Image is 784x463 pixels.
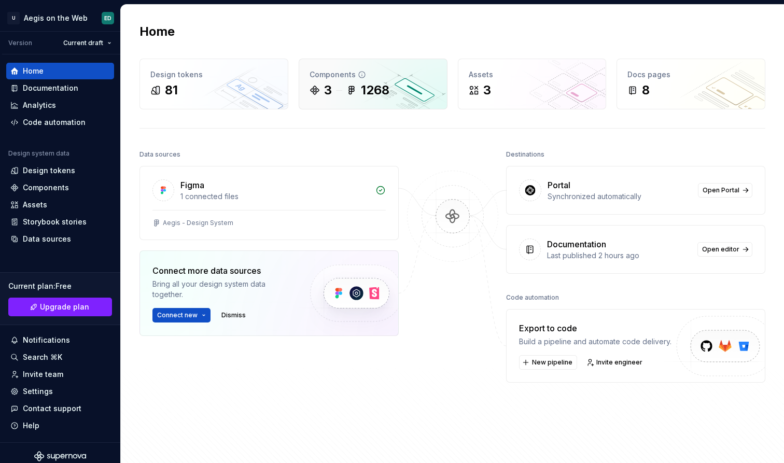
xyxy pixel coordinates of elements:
[180,179,204,191] div: Figma
[63,39,103,47] span: Current draft
[697,242,752,257] a: Open editor
[139,59,288,109] a: Design tokens81
[152,308,211,322] button: Connect new
[361,82,389,99] div: 1268
[583,355,647,370] a: Invite engineer
[6,349,114,366] button: Search ⌘K
[152,279,292,300] div: Bring all your design system data together.
[139,166,399,240] a: Figma1 connected filesAegis - Design System
[23,217,87,227] div: Storybook stories
[23,386,53,397] div: Settings
[6,400,114,417] button: Contact support
[180,191,369,202] div: 1 connected files
[8,281,112,291] div: Current plan : Free
[548,191,692,202] div: Synchronized automatically
[23,83,78,93] div: Documentation
[23,335,70,345] div: Notifications
[469,69,596,80] div: Assets
[2,7,118,29] button: UAegis on the WebED
[6,80,114,96] a: Documentation
[165,82,178,99] div: 81
[8,39,32,47] div: Version
[8,298,112,316] button: Upgrade plan
[6,417,114,434] button: Help
[23,200,47,210] div: Assets
[532,358,572,367] span: New pipeline
[547,238,606,250] div: Documentation
[6,63,114,79] a: Home
[6,214,114,230] a: Storybook stories
[483,82,491,99] div: 3
[310,69,437,80] div: Components
[24,13,88,23] div: Aegis on the Web
[548,179,570,191] div: Portal
[324,82,332,99] div: 3
[23,117,86,128] div: Code automation
[6,114,114,131] a: Code automation
[59,36,116,50] button: Current draft
[221,311,246,319] span: Dismiss
[506,290,559,305] div: Code automation
[702,245,739,254] span: Open editor
[163,219,233,227] div: Aegis - Design System
[6,366,114,383] a: Invite team
[6,162,114,179] a: Design tokens
[23,183,69,193] div: Components
[23,234,71,244] div: Data sources
[642,82,650,99] div: 8
[8,149,69,158] div: Design system data
[519,355,577,370] button: New pipeline
[23,403,81,414] div: Contact support
[139,147,180,162] div: Data sources
[6,231,114,247] a: Data sources
[596,358,642,367] span: Invite engineer
[217,308,250,322] button: Dismiss
[6,97,114,114] a: Analytics
[23,66,44,76] div: Home
[23,352,62,362] div: Search ⌘K
[6,332,114,348] button: Notifications
[7,12,20,24] div: U
[157,311,198,319] span: Connect new
[458,59,607,109] a: Assets3
[627,69,754,80] div: Docs pages
[104,14,111,22] div: ED
[617,59,765,109] a: Docs pages8
[547,250,691,261] div: Last published 2 hours ago
[6,197,114,213] a: Assets
[6,383,114,400] a: Settings
[506,147,544,162] div: Destinations
[6,179,114,196] a: Components
[519,336,671,347] div: Build a pipeline and automate code delivery.
[23,369,63,380] div: Invite team
[152,264,292,277] div: Connect more data sources
[139,23,175,40] h2: Home
[519,322,671,334] div: Export to code
[34,451,86,461] svg: Supernova Logo
[150,69,277,80] div: Design tokens
[40,302,89,312] span: Upgrade plan
[703,186,739,194] span: Open Portal
[299,59,447,109] a: Components31268
[698,183,752,198] a: Open Portal
[23,165,75,176] div: Design tokens
[23,420,39,431] div: Help
[23,100,56,110] div: Analytics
